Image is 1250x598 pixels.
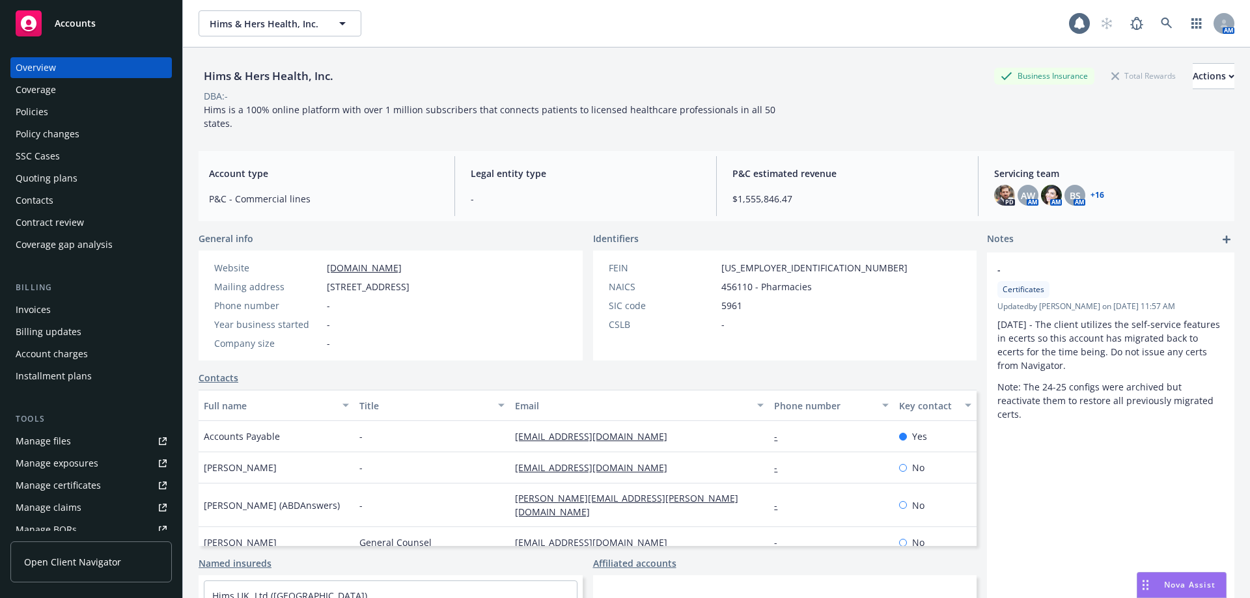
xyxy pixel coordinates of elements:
[1137,572,1227,598] button: Nova Assist
[16,57,56,78] div: Overview
[997,301,1224,312] span: Updated by [PERSON_NAME] on [DATE] 11:57 AM
[1219,232,1234,247] a: add
[199,371,238,385] a: Contacts
[1094,10,1120,36] a: Start snowing
[1164,579,1215,590] span: Nova Assist
[327,280,410,293] span: [STREET_ADDRESS]
[10,57,172,78] a: Overview
[10,102,172,122] a: Policies
[912,536,924,549] span: No
[24,555,121,569] span: Open Client Navigator
[10,79,172,100] a: Coverage
[1193,63,1234,89] button: Actions
[16,146,60,167] div: SSC Cases
[359,461,363,474] span: -
[1124,10,1150,36] a: Report a Bug
[359,498,363,512] span: -
[10,190,172,211] a: Contacts
[1154,10,1180,36] a: Search
[16,344,88,364] div: Account charges
[16,475,101,496] div: Manage certificates
[199,556,271,570] a: Named insureds
[1041,185,1062,206] img: photo
[471,167,701,180] span: Legal entity type
[204,498,340,512] span: [PERSON_NAME] (ABDAnswers)
[16,168,77,189] div: Quoting plans
[1021,189,1035,202] span: AW
[16,431,71,452] div: Manage files
[1003,284,1044,295] span: Certificates
[515,399,749,413] div: Email
[209,167,439,180] span: Account type
[327,262,402,274] a: [DOMAIN_NAME]
[987,232,1014,247] span: Notes
[774,399,874,413] div: Phone number
[994,185,1015,206] img: photo
[10,413,172,426] div: Tools
[10,299,172,320] a: Invoices
[10,168,172,189] a: Quoting plans
[10,321,172,342] a: Billing updates
[10,475,172,496] a: Manage certificates
[214,318,322,331] div: Year business started
[994,68,1094,84] div: Business Insurance
[204,429,280,443] span: Accounts Payable
[471,192,701,206] span: -
[359,399,490,413] div: Title
[214,299,322,312] div: Phone number
[204,103,778,129] span: Hims is a 100% online platform with over 1 million subscribers that connects patients to licensed...
[10,366,172,387] a: Installment plans
[10,519,172,540] a: Manage BORs
[16,366,92,387] div: Installment plans
[214,261,322,275] div: Website
[10,344,172,364] a: Account charges
[987,252,1234,431] div: -CertificatesUpdatedby [PERSON_NAME] on [DATE] 11:57 AM[DATE] - The client utilizes the self-serv...
[1090,191,1104,199] a: +16
[774,430,788,442] a: -
[774,536,788,549] a: -
[732,192,962,206] span: $1,555,846.47
[515,461,678,474] a: [EMAIL_ADDRESS][DOMAIN_NAME]
[16,299,51,320] div: Invoices
[10,453,172,474] a: Manage exposures
[16,190,53,211] div: Contacts
[16,453,98,474] div: Manage exposures
[912,498,924,512] span: No
[1070,189,1081,202] span: BS
[214,280,322,293] div: Mailing address
[593,556,676,570] a: Affiliated accounts
[1105,68,1182,84] div: Total Rewards
[199,68,339,85] div: Hims & Hers Health, Inc.
[204,89,228,103] div: DBA: -
[1193,64,1234,88] div: Actions
[214,336,322,350] div: Company size
[721,280,812,293] span: 456110 - Pharmacies
[515,430,678,442] a: [EMAIL_ADDRESS][DOMAIN_NAME]
[204,461,277,474] span: [PERSON_NAME]
[16,519,77,540] div: Manage BORs
[10,5,172,42] a: Accounts
[199,10,361,36] button: Hims & Hers Health, Inc.
[16,79,56,100] div: Coverage
[912,429,927,443] span: Yes
[997,318,1224,372] p: [DATE] - The client utilizes the self-service features in ecerts so this account has migrated bac...
[774,499,788,511] a: -
[609,261,716,275] div: FEIN
[997,263,1190,277] span: -
[899,399,957,413] div: Key contact
[16,212,84,233] div: Contract review
[210,17,322,31] span: Hims & Hers Health, Inc.
[510,390,769,421] button: Email
[515,492,738,518] a: [PERSON_NAME][EMAIL_ADDRESS][PERSON_NAME][DOMAIN_NAME]
[10,212,172,233] a: Contract review
[199,232,253,245] span: General info
[997,380,1224,421] p: Note: The 24-25 configs were archived but reactivate them to restore all previously migrated certs.
[354,390,510,421] button: Title
[359,429,363,443] span: -
[16,321,81,342] div: Billing updates
[10,146,172,167] a: SSC Cases
[16,234,113,255] div: Coverage gap analysis
[327,299,330,312] span: -
[721,318,725,331] span: -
